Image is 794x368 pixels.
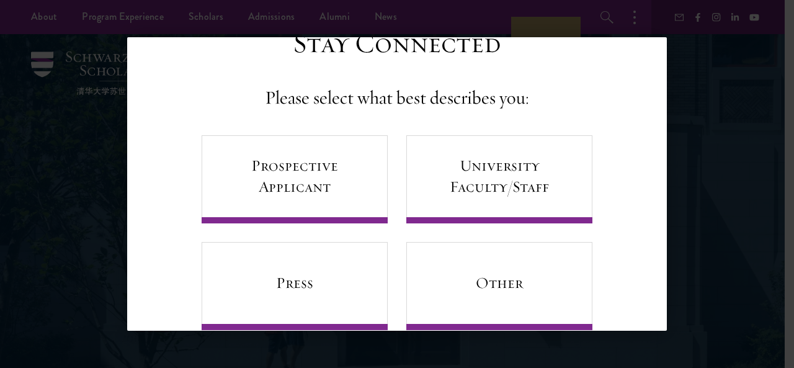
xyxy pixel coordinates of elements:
h4: Please select what best describes you: [265,86,529,110]
a: Other [406,242,592,330]
h3: Stay Connected [293,26,501,61]
a: Press [202,242,388,330]
a: Prospective Applicant [202,135,388,223]
a: University Faculty/Staff [406,135,592,223]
